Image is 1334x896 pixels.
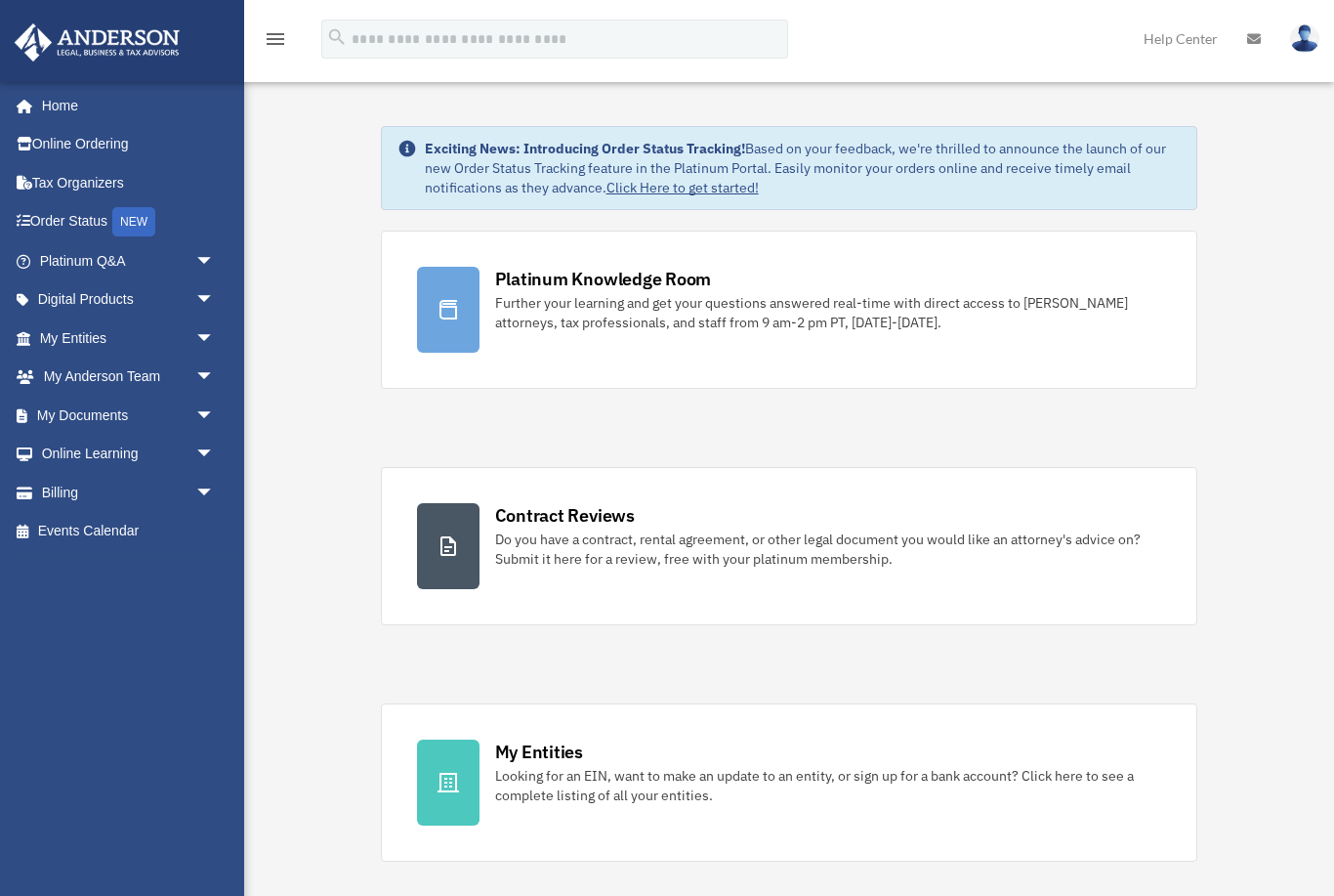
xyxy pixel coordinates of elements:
[195,473,234,513] span: arrow_drop_down
[112,207,155,236] div: NEW
[195,435,234,475] span: arrow_drop_down
[381,231,1198,389] a: Platinum Knowledge Room Further your learning and get your questions answered real-time with dire...
[195,396,234,436] span: arrow_drop_down
[495,740,583,764] div: My Entities
[425,140,745,157] strong: Exciting News: Introducing Order Status Tracking!
[495,503,635,528] div: Contract Reviews
[14,241,244,280] a: Platinum Q&Aarrow_drop_down
[606,179,759,196] a: Click Here to get started!
[495,766,1162,805] div: Looking for an EIN, want to make an update to an entity, or sign up for a bank account? Click her...
[14,202,244,242] a: Order StatusNEW
[14,396,244,435] a: My Documentsarrow_drop_down
[264,27,287,51] i: menu
[9,23,186,62] img: Anderson Advisors Platinum Portal
[495,267,712,291] div: Platinum Knowledge Room
[14,435,244,474] a: Online Learningarrow_drop_down
[1290,24,1319,53] img: User Pic
[14,86,234,125] a: Home
[14,512,244,551] a: Events Calendar
[264,34,287,51] a: menu
[425,139,1182,197] div: Based on your feedback, we're thrilled to announce the launch of our new Order Status Tracking fe...
[14,163,244,202] a: Tax Organizers
[14,319,244,358] a: My Entitiesarrow_drop_down
[195,280,234,320] span: arrow_drop_down
[326,26,348,48] i: search
[381,704,1198,862] a: My Entities Looking for an EIN, want to make an update to an entity, or sign up for a bank accoun...
[195,241,234,281] span: arrow_drop_down
[14,358,244,397] a: My Anderson Teamarrow_drop_down
[14,473,244,512] a: Billingarrow_drop_down
[14,125,244,164] a: Online Ordering
[495,530,1162,569] div: Do you have a contract, rental agreement, or other legal document you would like an attorney's ad...
[195,358,234,398] span: arrow_drop_down
[495,293,1162,332] div: Further your learning and get your questions answered real-time with direct access to [PERSON_NAM...
[14,280,244,320] a: Digital Productsarrow_drop_down
[381,467,1198,625] a: Contract Reviews Do you have a contract, rental agreement, or other legal document you would like...
[195,319,234,359] span: arrow_drop_down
